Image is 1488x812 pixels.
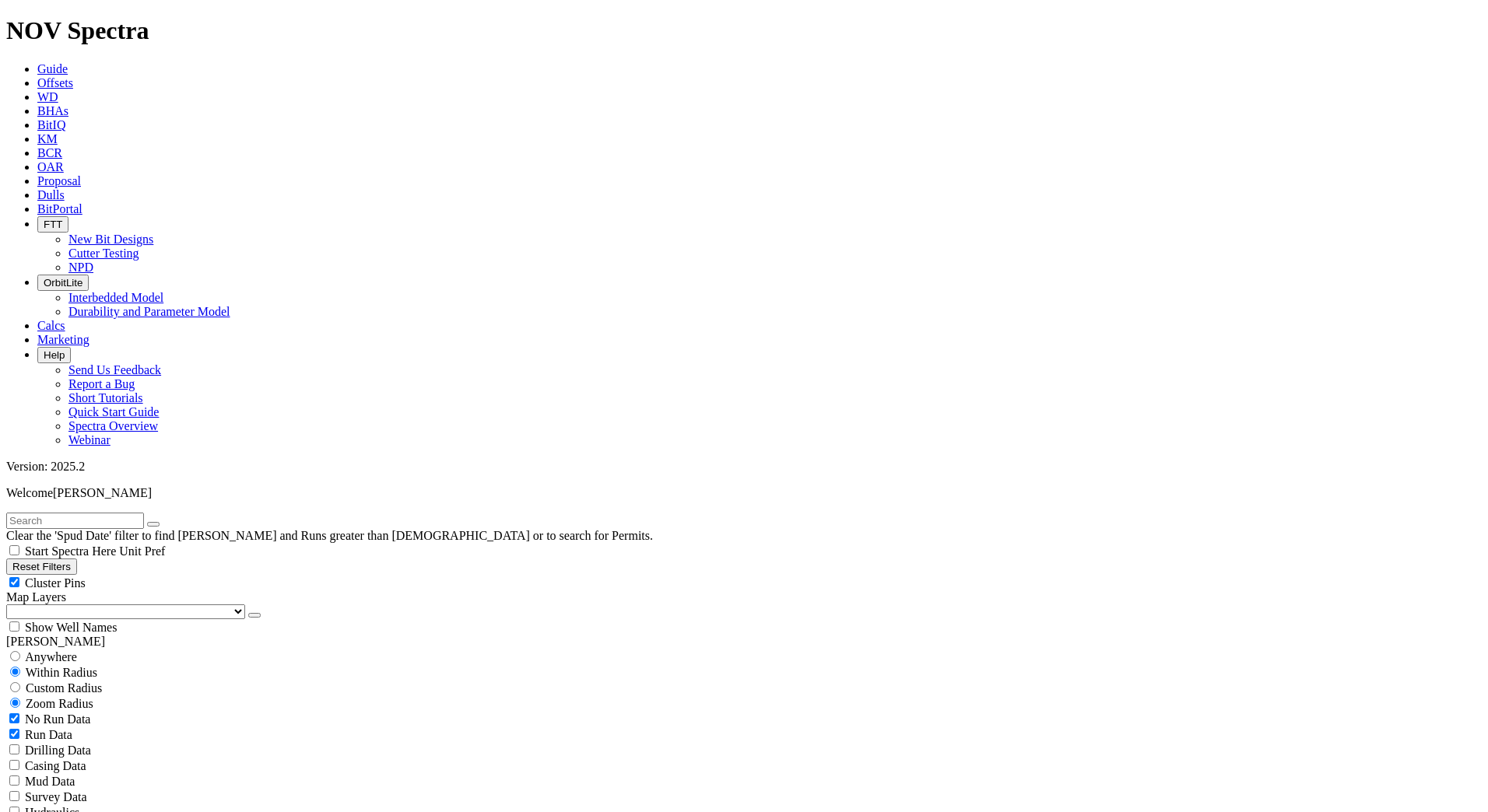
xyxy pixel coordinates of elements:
span: Survey Data [25,790,87,803]
a: Proposal [37,174,81,187]
span: Run Data [25,728,72,741]
a: New Bit Designs [68,233,153,246]
a: Calcs [37,319,65,332]
div: Version: 2025.2 [6,460,1482,474]
span: Help [44,349,65,361]
a: Offsets [37,76,73,89]
button: FTT [37,216,68,233]
a: NPD [68,261,93,274]
span: Within Radius [26,666,97,679]
span: Cluster Pins [25,576,86,590]
span: Unit Pref [119,544,165,558]
a: Webinar [68,433,111,446]
span: Casing Data [25,759,86,772]
button: Reset Filters [6,558,77,575]
h1: NOV Spectra [6,16,1482,45]
a: OAR [37,160,64,173]
button: OrbitLite [37,275,89,291]
a: BitPortal [37,202,82,215]
span: Drilling Data [25,744,91,757]
span: Custom Radius [26,681,102,695]
a: Guide [37,62,68,75]
a: Spectra Overview [68,419,158,432]
span: Map Layers [6,590,66,604]
a: BitIQ [37,118,65,131]
button: Help [37,347,71,363]
p: Welcome [6,486,1482,500]
span: No Run Data [25,712,90,726]
a: Report a Bug [68,377,135,390]
span: Anywhere [25,650,77,663]
input: Search [6,513,144,529]
a: Quick Start Guide [68,405,159,418]
span: [PERSON_NAME] [53,486,152,499]
a: Durability and Parameter Model [68,305,230,318]
span: Clear the 'Spud Date' filter to find [PERSON_NAME] and Runs greater than [DEMOGRAPHIC_DATA] or to... [6,529,653,542]
a: Dulls [37,188,65,201]
a: WD [37,90,58,103]
a: BCR [37,146,62,159]
span: Show Well Names [25,621,117,634]
a: Marketing [37,333,89,346]
span: Mud Data [25,775,75,788]
a: Cutter Testing [68,247,139,260]
a: Interbedded Model [68,291,163,304]
span: Zoom Radius [26,697,93,710]
a: BHAs [37,104,68,117]
a: KM [37,132,58,145]
div: [PERSON_NAME] [6,635,1482,649]
a: Short Tutorials [68,391,143,404]
input: Start Spectra Here [9,545,19,555]
span: Start Spectra Here [25,544,116,558]
a: Send Us Feedback [68,363,161,376]
span: FTT [44,219,62,230]
span: OrbitLite [44,277,82,289]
